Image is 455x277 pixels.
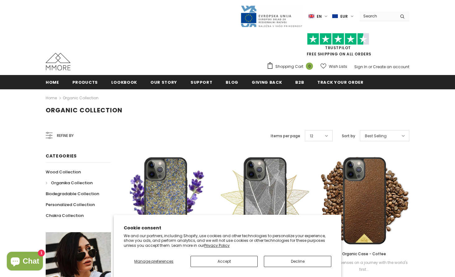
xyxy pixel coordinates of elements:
span: Refine by [57,132,74,139]
a: Home [46,94,57,102]
button: Manage preferences [124,256,184,267]
a: Organic Collection [63,95,99,101]
img: MMORE Cases [46,53,71,70]
inbox-online-store-chat: Shopify online store chat [5,252,45,272]
span: Lookbook [111,79,137,85]
a: support [191,75,213,89]
a: Biodegradable Collection [46,188,99,199]
button: Accept [191,256,258,267]
span: FREE SHIPPING ON ALL ORDERS [267,36,409,57]
a: Organic Case - Coffee [319,251,409,257]
a: Products [72,75,98,89]
label: Sort by [342,133,355,139]
div: Take your senses on a journey with the world's first... [319,259,409,273]
span: Organic Case - Coffee [342,251,386,256]
a: Giving back [252,75,282,89]
a: B2B [295,75,304,89]
a: Javni Razpis [240,13,302,19]
a: Chakra Collection [46,210,84,221]
span: Best Selling [365,133,387,139]
img: Trust Pilot Stars [307,33,369,45]
p: We and our partners, including Shopify, use cookies and other technologies to personalize your ex... [124,233,331,248]
span: Manage preferences [134,259,173,264]
span: Categories [46,153,77,159]
label: Items per page [271,133,300,139]
span: en [317,13,322,20]
span: Wood Collection [46,169,81,175]
span: Blog [226,79,238,85]
span: Products [72,79,98,85]
span: Wish Lists [329,63,347,70]
input: Search Site [360,12,395,21]
a: Wish Lists [320,61,347,72]
a: Lookbook [111,75,137,89]
span: or [368,64,372,69]
a: Trustpilot [325,45,351,50]
span: support [191,79,213,85]
span: B2B [295,79,304,85]
span: EUR [340,13,348,20]
span: Our Story [150,79,177,85]
img: Javni Razpis [240,5,302,28]
a: Track your order [317,75,363,89]
a: Personalized Collection [46,199,95,210]
span: Chakra Collection [46,213,84,218]
span: Organic Collection [46,106,122,115]
button: Decline [264,256,331,267]
a: Our Story [150,75,177,89]
a: Blog [226,75,238,89]
span: Personalized Collection [46,202,95,208]
span: Biodegradable Collection [46,191,99,197]
a: Sign In [354,64,367,69]
a: Create an account [373,64,409,69]
span: Home [46,79,59,85]
span: Shopping Cart [275,63,303,70]
img: i-lang-1.png [309,14,314,19]
span: 0 [306,63,313,70]
a: Organika Collection [46,177,93,188]
h2: Cookie consent [124,225,331,231]
span: Organika Collection [51,180,93,186]
span: 12 [310,133,313,139]
a: Wood Collection [46,167,81,177]
span: Track your order [317,79,363,85]
span: Giving back [252,79,282,85]
a: Shopping Cart 0 [267,62,316,71]
a: Home [46,75,59,89]
a: Privacy Policy [204,243,230,248]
